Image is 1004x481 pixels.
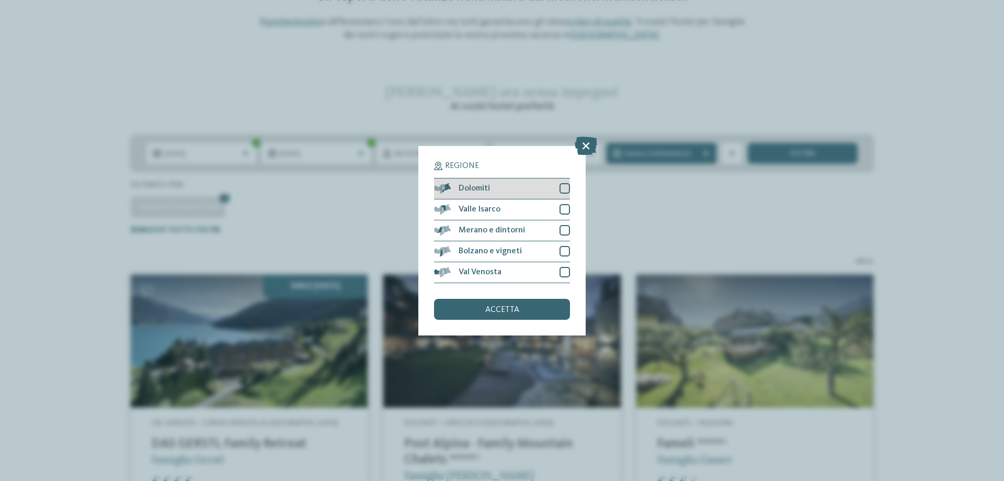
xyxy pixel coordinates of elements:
[459,226,525,234] span: Merano e dintorni
[445,162,479,170] span: Regione
[485,306,519,314] span: accetta
[459,205,500,214] span: Valle Isarco
[459,184,490,193] span: Dolomiti
[459,247,522,255] span: Bolzano e vigneti
[459,268,501,276] span: Val Venosta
